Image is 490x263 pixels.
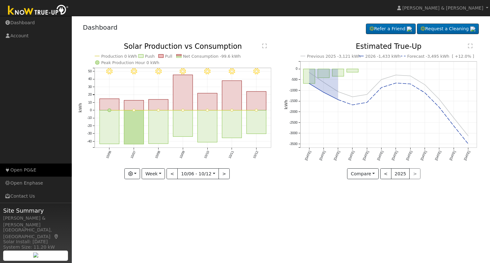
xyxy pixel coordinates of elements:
circle: onclick="" [438,106,441,109]
button: > [219,168,230,179]
text: kWh [284,100,288,109]
text: 40 [88,77,92,81]
text: -2500 [289,121,298,124]
rect: onclick="" [247,91,266,110]
circle: onclick="" [380,86,383,89]
div: [PERSON_NAME] & [PERSON_NAME] [3,215,68,228]
text: 50 [88,69,92,73]
circle: onclick="" [322,91,325,94]
rect: onclick="" [197,110,217,142]
text: [DATE] [304,150,312,161]
div: Solar Install: [DATE] [3,238,68,245]
text: [DATE] [376,150,384,161]
text: 10/10 [203,150,210,159]
circle: onclick="" [231,109,233,112]
text: Peak Production Hour 0 kWh [101,60,159,65]
circle: onclick="" [366,93,368,96]
circle: onclick="" [157,109,160,112]
circle: onclick="" [380,78,383,81]
text: [DATE] [405,150,413,161]
button: 2025 [391,168,410,179]
text: 10/12 [252,150,259,159]
circle: onclick="" [424,84,426,86]
text: Net Consumption -99.6 kWh [183,54,241,59]
text: 30 [88,85,92,89]
text: 10/09 [179,150,185,159]
text: [DATE] [391,150,399,161]
circle: onclick="" [206,109,209,112]
text:  [468,43,473,48]
text: [DATE] [420,150,427,161]
button: < [380,168,391,179]
i: 10/08 - Clear [155,68,161,75]
a: Refer a Friend [366,24,416,34]
img: retrieve [33,252,38,258]
rect: onclick="" [173,75,192,110]
rect: onclick="" [197,93,217,110]
button: Week [142,168,165,179]
circle: onclick="" [255,109,257,112]
circle: onclick="" [308,82,310,85]
circle: onclick="" [108,109,111,112]
circle: onclick="" [452,125,455,127]
a: Map [54,234,59,239]
text: -1000 [289,89,298,92]
text: [DATE] [449,150,457,161]
rect: onclick="" [148,110,168,144]
circle: onclick="" [395,82,397,84]
button: 10/06 - 10/12 [177,168,219,179]
rect: onclick="" [173,110,192,137]
i: 10/12 - Clear [253,68,260,75]
text: [DATE] [348,150,355,161]
rect: onclick="" [347,69,358,72]
div: System Size: 11.20 kW [3,244,68,251]
i: 10/07 - Clear [130,68,137,75]
text: 10/07 [130,150,137,159]
img: retrieve [470,26,475,32]
text: 10/11 [228,150,234,159]
text: -500 [291,78,298,81]
rect: onclick="" [222,110,241,138]
i: 10/09 - Clear [180,68,186,75]
text: Push [145,54,154,59]
text: -30 [87,132,92,135]
button: Compare [347,168,379,179]
text: 2026 -1,433 kWh [365,54,400,59]
circle: onclick="" [366,101,368,104]
text: 20 [88,93,92,97]
text: [DATE] [463,150,471,161]
span: Site Summary [3,206,68,215]
text:  [262,43,267,48]
circle: onclick="" [132,109,135,112]
rect: onclick="" [222,81,241,110]
text: 0 [90,108,92,112]
rect: onclick="" [318,69,329,78]
circle: onclick="" [337,91,339,93]
circle: onclick="" [409,75,412,77]
rect: onclick="" [148,99,168,110]
rect: onclick="" [247,110,266,134]
img: retrieve [407,26,412,32]
button: < [167,168,178,179]
a: Dashboard [83,24,118,31]
rect: onclick="" [124,110,144,144]
text: Production 0 kWh [101,54,137,59]
text: -1500 [289,99,298,103]
text: Solar Production vs Consumption [124,42,242,50]
circle: onclick="" [182,109,184,112]
text: kWh [78,103,83,113]
text: Previous 2025 -3,121 kWh [307,54,361,59]
text: 0 [296,67,298,71]
circle: onclick="" [438,98,441,101]
text: -3500 [289,142,298,146]
a: Request a Cleaning [417,24,479,34]
circle: onclick="" [409,83,412,85]
i: 10/06 - Clear [106,68,113,75]
text: 10 [88,101,92,104]
rect: onclick="" [100,99,119,110]
i: 10/11 - Clear [229,68,235,75]
text: [DATE] [434,150,442,161]
circle: onclick="" [452,117,455,119]
text: -3000 [289,131,298,135]
text: 10/08 [154,150,161,159]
